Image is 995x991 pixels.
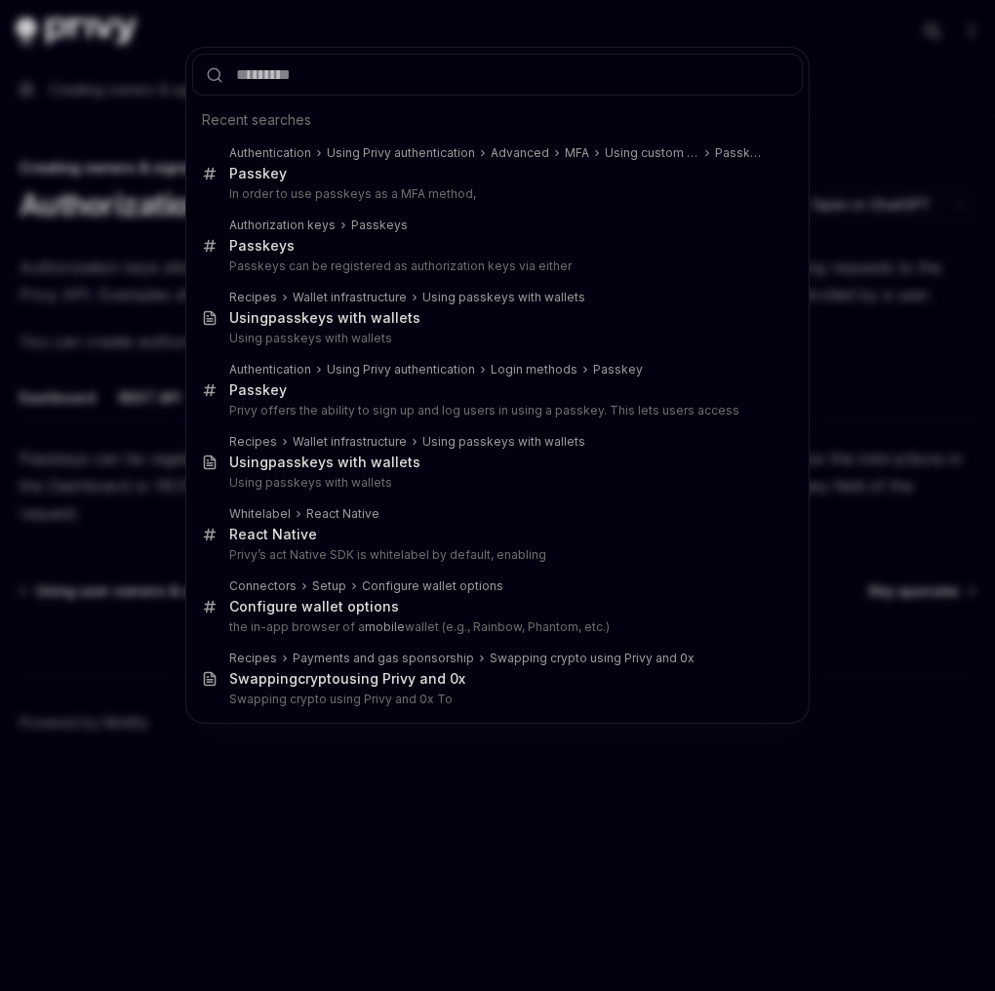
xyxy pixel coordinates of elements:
[229,598,399,615] div: Configure wallet options
[229,237,262,254] b: Pass
[229,381,287,399] div: key
[715,145,762,161] div: y
[365,619,405,634] b: mobile
[229,309,420,327] div: Using keys with wallets
[229,258,762,274] p: Passkeys can be registered as authorization keys via either
[229,434,277,450] div: Recipes
[351,218,408,233] div: keys
[293,290,407,305] div: Wallet infrastructure
[565,145,589,161] div: MFA
[268,309,301,326] b: pass
[268,454,318,470] b: passke
[293,434,407,450] div: Wallet infrastructure
[229,145,311,161] div: Authentication
[229,692,762,707] p: Swapping crypto using Privy and 0x To
[229,362,311,377] div: Authentication
[229,547,762,563] p: Privy’s act Native SDK is whitelabel by default, enabling
[229,403,762,418] p: Privy offers the ability to sign up and log users in using a passkey. This lets users access
[229,381,262,398] b: Pass
[229,670,465,688] div: Swapping using Privy and 0x
[327,362,475,377] div: Using Privy authentication
[306,506,379,522] div: tive
[229,526,317,543] div: tive
[306,506,358,521] b: React Na
[229,578,297,594] div: Connectors
[229,165,279,181] b: Passke
[229,506,291,522] div: Whitelabel
[229,218,336,233] div: Authorization keys
[422,434,585,450] div: Using passkeys with wallets
[229,237,295,255] div: keys
[490,651,695,666] div: Swapping crypto using Privy and 0x
[202,110,311,130] span: Recent searches
[362,578,503,594] div: Configure wallet options
[605,145,699,161] div: Using custom UIs
[293,651,474,666] div: Payments and gas sponsorship
[229,290,277,305] div: Recipes
[229,475,762,491] p: Using passkeys with wallets
[327,145,475,161] div: Using Privy authentication
[491,362,577,377] div: Login methods
[229,454,420,471] div: Using ys with wallets
[229,165,287,182] div: y
[491,145,549,161] div: Advanced
[229,619,762,635] p: the in-app browser of a wallet (e.g., Rainbow, Phantom, etc.)
[229,526,292,542] b: React Na
[229,331,762,346] p: Using passkeys with wallets
[229,186,762,202] p: In order to use passkeys as a MFA method,
[593,362,643,377] div: Passkey
[715,145,761,160] b: Passke
[422,290,585,305] div: Using passkeys with wallets
[351,218,379,232] b: Pass
[298,670,340,687] b: crypto
[229,651,277,666] div: Recipes
[312,578,346,594] div: Setup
